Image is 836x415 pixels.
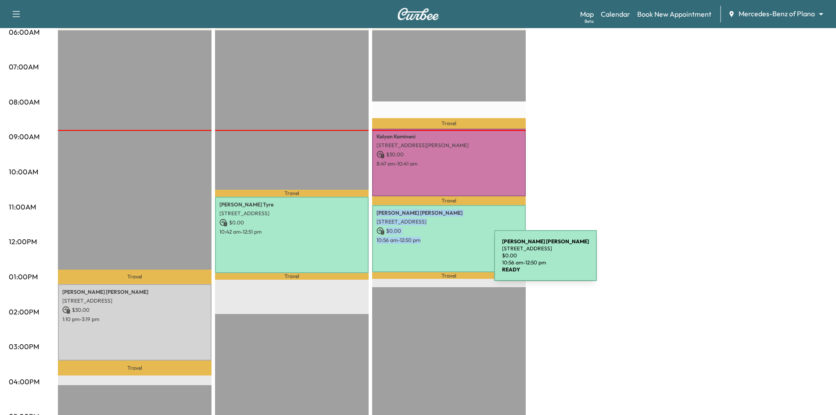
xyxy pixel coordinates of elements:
[9,341,39,352] p: 03:00PM
[9,202,36,212] p: 11:00AM
[9,236,37,247] p: 12:00PM
[377,142,521,149] p: [STREET_ADDRESS][PERSON_NAME]
[219,228,364,235] p: 10:42 am - 12:51 pm
[219,201,364,208] p: [PERSON_NAME] Tyre
[58,270,212,285] p: Travel
[9,61,39,72] p: 07:00AM
[502,266,520,273] b: READY
[502,245,589,252] p: [STREET_ADDRESS]
[372,196,526,205] p: Travel
[9,131,39,142] p: 09:00AM
[601,9,630,19] a: Calendar
[62,306,207,314] p: $ 30.00
[219,210,364,217] p: [STREET_ADDRESS]
[637,9,711,19] a: Book New Appointment
[9,307,39,317] p: 02:00PM
[62,289,207,296] p: [PERSON_NAME] [PERSON_NAME]
[372,272,526,279] p: Travel
[585,18,594,25] div: Beta
[215,273,369,280] p: Travel
[377,237,521,244] p: 10:56 am - 12:50 pm
[377,209,521,217] p: [PERSON_NAME] [PERSON_NAME]
[377,227,521,235] p: $ 0.00
[377,218,521,225] p: [STREET_ADDRESS]
[62,316,207,323] p: 1:10 pm - 3:19 pm
[219,219,364,227] p: $ 0.00
[739,9,815,19] span: Mercedes-Benz of Plano
[502,252,589,259] p: $ 0.00
[502,259,589,266] p: 10:56 am - 12:50 pm
[215,190,369,197] p: Travel
[9,271,38,282] p: 01:00PM
[377,160,521,167] p: 8:47 am - 10:41 am
[377,133,521,140] p: Kalyan Kamineni
[377,151,521,159] p: $ 30.00
[9,97,39,107] p: 08:00AM
[9,27,39,37] p: 06:00AM
[397,8,439,20] img: Curbee Logo
[502,238,589,245] b: [PERSON_NAME] [PERSON_NAME]
[58,361,212,375] p: Travel
[9,166,38,177] p: 10:00AM
[580,9,594,19] a: MapBeta
[9,376,39,387] p: 04:00PM
[62,297,207,304] p: [STREET_ADDRESS]
[372,118,526,129] p: Travel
